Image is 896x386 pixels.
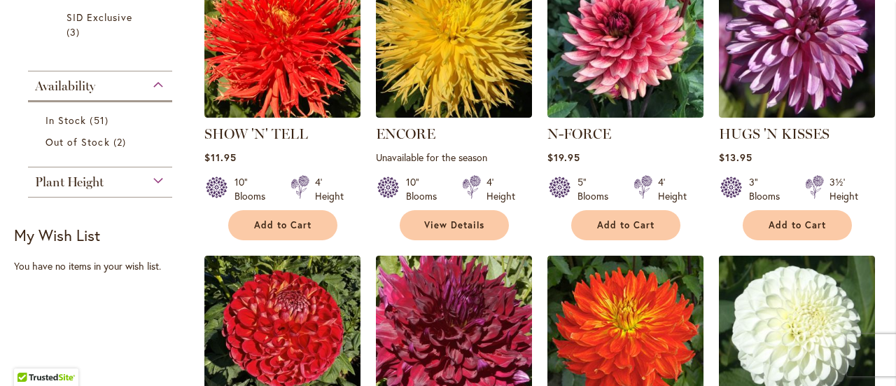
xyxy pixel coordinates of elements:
[658,175,687,203] div: 4' Height
[719,125,829,142] a: HUGS 'N KISSES
[577,175,617,203] div: 5" Blooms
[424,219,484,231] span: View Details
[400,210,509,240] a: View Details
[749,175,788,203] div: 3" Blooms
[547,151,580,164] span: $19.95
[14,225,100,245] strong: My Wish List
[743,210,852,240] button: Add to Cart
[66,25,83,39] span: 3
[547,107,703,120] a: N-FORCE
[719,151,752,164] span: $13.95
[228,210,337,240] button: Add to Cart
[45,135,110,149] span: Out of Stock
[315,175,344,203] div: 4' Height
[113,135,129,149] span: 2
[204,151,237,164] span: $11.95
[376,151,532,164] p: Unavailable for the season
[597,219,654,231] span: Add to Cart
[45,113,158,127] a: In Stock 51
[234,175,274,203] div: 10" Blooms
[90,113,111,127] span: 51
[204,107,360,120] a: SHOW 'N' TELL
[571,210,680,240] button: Add to Cart
[204,125,308,142] a: SHOW 'N' TELL
[486,175,515,203] div: 4' Height
[769,219,826,231] span: Add to Cart
[10,336,50,375] iframe: Launch Accessibility Center
[45,135,158,149] a: Out of Stock 2
[406,175,445,203] div: 10" Blooms
[45,113,86,127] span: In Stock
[829,175,858,203] div: 3½' Height
[376,125,435,142] a: ENCORE
[547,125,611,142] a: N-FORCE
[66,11,132,24] span: SID Exclusive
[376,107,532,120] a: ENCORE
[254,219,311,231] span: Add to Cart
[35,78,95,94] span: Availability
[35,174,104,190] span: Plant Height
[719,107,875,120] a: HUGS 'N KISSES
[14,259,195,273] div: You have no items in your wish list.
[66,10,137,39] a: SID Exclusive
